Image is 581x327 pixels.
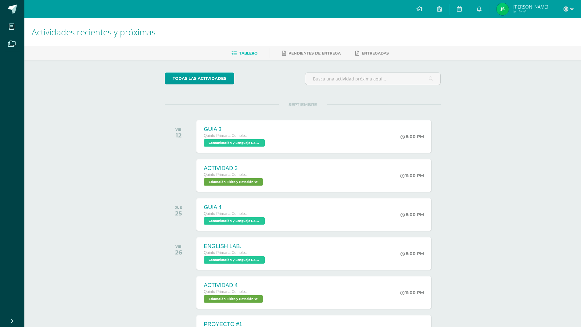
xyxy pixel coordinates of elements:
div: GUIA 4 [204,204,266,211]
span: Actividades recientes y próximas [32,26,156,38]
a: todas las Actividades [165,73,234,84]
div: 12 [175,132,181,139]
a: Tablero [231,48,257,58]
div: ENGLISH LAB. [204,243,266,250]
div: JUE [175,205,182,210]
span: Entregadas [362,51,389,55]
div: 8:00 PM [400,212,424,217]
span: Mi Perfil [513,9,548,14]
div: 26 [175,249,182,256]
div: 8:00 PM [400,251,424,256]
div: ACTIVIDAD 3 [204,165,264,172]
span: Comunicación y Lenguaje L.3 (Inglés y Laboratorio) 'A' [204,256,265,264]
span: Quinto Primaria Complementaria [204,251,249,255]
span: [PERSON_NAME] [513,4,548,10]
div: VIE [175,127,181,132]
div: 8:00 PM [400,134,424,139]
div: 11:00 PM [400,290,424,295]
span: Educación Física y Natación 'A' [204,295,263,303]
span: Tablero [239,51,257,55]
a: Entregadas [355,48,389,58]
div: VIE [175,244,182,249]
input: Busca una actividad próxima aquí... [305,73,440,85]
a: Pendientes de entrega [282,48,341,58]
div: 25 [175,210,182,217]
span: Educación Física y Natación 'A' [204,178,263,186]
span: Quinto Primaria Complementaria [204,211,249,216]
span: Comunicación y Lenguaje L.3 (Inglés y Laboratorio) 'A' [204,217,265,225]
div: 11:00 PM [400,173,424,178]
span: Comunicación y Lenguaje L.3 (Inglés y Laboratorio) 'A' [204,139,265,147]
span: Quinto Primaria Complementaria [204,290,249,294]
img: 9b69a278dd04f09ccaf054877617be81.png [497,3,509,15]
span: SEPTIEMBRE [279,102,327,107]
div: ACTIVIDAD 4 [204,282,264,289]
span: Pendientes de entrega [289,51,341,55]
span: Quinto Primaria Complementaria [204,133,249,138]
div: GUIA 3 [204,126,266,133]
span: Quinto Primaria Complementaria [204,172,249,177]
